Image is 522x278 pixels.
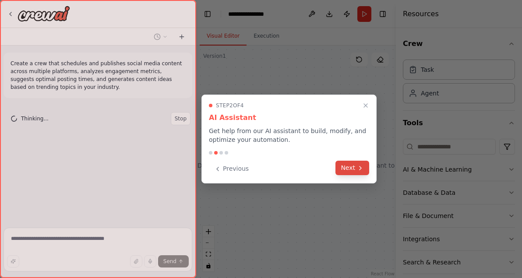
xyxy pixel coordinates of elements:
button: Next [335,161,369,175]
button: Previous [209,162,254,176]
button: Close walkthrough [360,100,371,111]
button: Hide left sidebar [201,8,214,20]
h3: AI Assistant [209,113,369,123]
span: Step 2 of 4 [216,102,244,109]
p: Get help from our AI assistant to build, modify, and optimize your automation. [209,127,369,144]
